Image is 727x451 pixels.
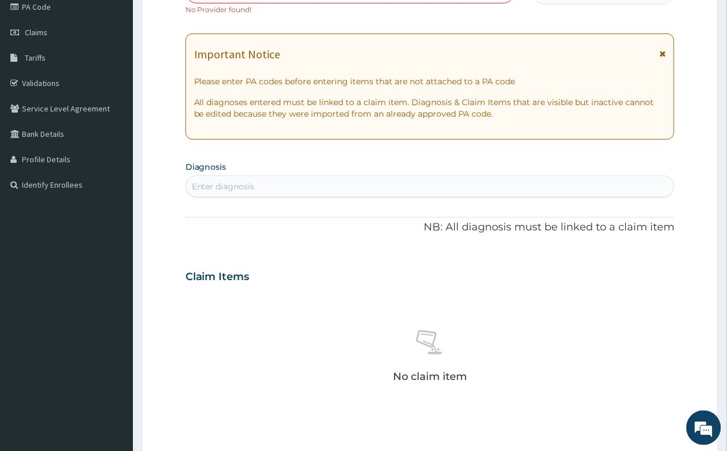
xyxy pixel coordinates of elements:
span: Claims [25,27,47,38]
p: All diagnoses entered must be linked to a claim item. Diagnosis & Claim Items that are visible bu... [194,96,666,120]
p: Please enter PA codes before entering items that are not attached to a PA code [194,76,666,87]
span: Tariffs [25,53,46,63]
small: No Provider found! [186,5,252,14]
span: We're online! [67,146,160,262]
div: Minimize live chat window [190,6,217,33]
p: NB: All diagnosis must be linked to a claim item [186,220,675,235]
img: d_794563401_company_1708531726252_794563401 [21,58,47,87]
div: Enter diagnosis [192,181,255,192]
h1: Important Notice [194,48,281,61]
textarea: Type your message and hit 'Enter' [6,315,220,356]
div: Chat with us now [60,65,194,80]
p: No claim item [393,371,467,383]
h3: Claim Items [186,271,250,284]
label: Diagnosis [186,161,227,173]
